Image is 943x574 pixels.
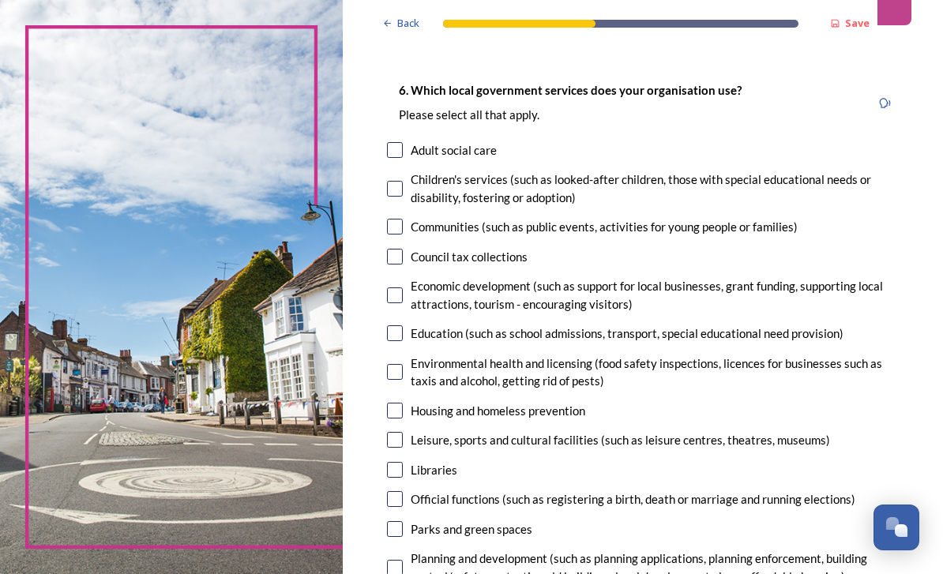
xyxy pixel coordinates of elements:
div: Adult social care [411,141,497,159]
div: Communities (such as public events, activities for young people or families) [411,218,798,236]
div: Economic development (such as support for local businesses, grant funding, supporting local attra... [411,277,899,313]
div: Environmental health and licensing (food safety inspections, licences for businesses such as taxi... [411,355,899,390]
strong: Save [845,16,870,30]
div: Council tax collections [411,248,528,266]
strong: 6. Which local government services does your organisation use? [399,83,742,97]
div: Libraries [411,461,457,479]
div: Housing and homeless prevention [411,402,585,420]
span: Back [397,16,419,31]
div: Leisure, sports and cultural facilities (such as leisure centres, theatres, museums) [411,431,830,449]
div: Children's services (such as looked-after children, those with special educational needs or disab... [411,171,899,206]
div: Education (such as school admissions, transport, special educational need provision) [411,325,843,343]
div: Official functions (such as registering a birth, death or marriage and running elections) [411,490,855,508]
button: Open Chat [873,505,919,550]
p: Please select all that apply. [399,107,742,123]
div: Parks and green spaces [411,520,532,538]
